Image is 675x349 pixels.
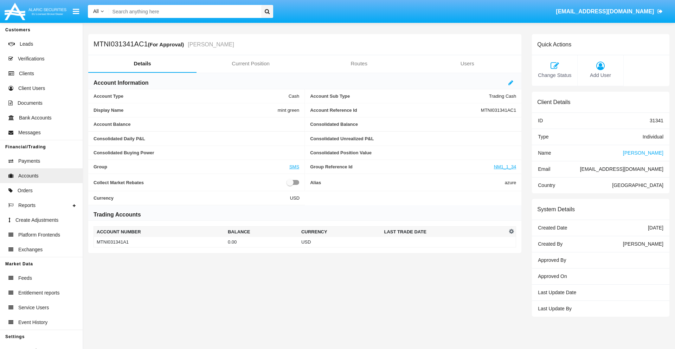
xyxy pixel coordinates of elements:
[94,108,278,113] span: Display Name
[310,136,516,141] span: Consolidated Unrealized P&L
[18,319,47,326] span: Event History
[537,206,575,213] h6: System Details
[537,41,571,48] h6: Quick Actions
[623,241,663,247] span: [PERSON_NAME]
[290,195,300,201] span: USD
[538,225,567,231] span: Created Date
[94,178,287,187] span: Collect Market Rebates
[481,108,516,113] span: MTNI031341AC1
[505,178,516,187] span: azure
[310,164,494,169] span: Group Reference Id
[650,118,663,123] span: 31341
[18,85,45,92] span: Client Users
[538,118,543,123] span: ID
[538,290,576,295] span: Last Update Date
[538,150,551,156] span: Name
[310,108,481,113] span: Account Reference Id
[18,231,60,239] span: Platform Frontends
[298,237,381,247] td: USD
[88,8,109,15] a: All
[186,42,234,47] small: [PERSON_NAME]
[18,304,49,311] span: Service Users
[15,216,58,224] span: Create Adjustments
[94,211,141,219] h6: Trading Accounts
[94,150,299,155] span: Consolidated Buying Power
[18,289,60,297] span: Entitlement reports
[18,99,43,107] span: Documents
[225,237,298,247] td: 0.00
[289,164,299,169] a: SMS
[18,55,44,63] span: Verifications
[538,273,567,279] span: Approved On
[4,1,67,22] img: Logo image
[94,40,234,49] h5: MTNI031341AC1
[556,8,654,14] span: [EMAIL_ADDRESS][DOMAIN_NAME]
[538,306,572,311] span: Last Update By
[19,114,52,122] span: Bank Accounts
[18,202,36,209] span: Reports
[18,274,32,282] span: Feeds
[93,8,99,14] span: All
[94,164,289,169] span: Group
[538,182,555,188] span: Country
[381,227,507,237] th: Last Trade Date
[289,93,299,99] span: Cash
[537,99,570,105] h6: Client Details
[18,246,43,253] span: Exchanges
[197,55,305,72] a: Current Position
[413,55,521,72] a: Users
[18,187,33,194] span: Orders
[310,150,516,155] span: Consolidated Position Value
[538,257,566,263] span: Approved By
[310,122,516,127] span: Consolidated Balance
[94,227,225,237] th: Account Number
[88,55,197,72] a: Details
[538,166,550,172] span: Email
[18,129,41,136] span: Messages
[94,122,299,127] span: Account Balance
[225,227,298,237] th: Balance
[18,157,40,165] span: Payments
[581,72,619,79] span: Add User
[310,178,505,187] span: Alias
[94,237,225,247] td: MTNI031341A1
[553,2,666,21] a: [EMAIL_ADDRESS][DOMAIN_NAME]
[18,172,39,180] span: Accounts
[612,182,663,188] span: [GEOGRAPHIC_DATA]
[310,93,489,99] span: Account Sub Type
[19,70,34,77] span: Clients
[20,40,33,48] span: Leads
[94,195,290,201] span: Currency
[489,93,516,99] span: Trading Cash
[148,40,186,49] div: (For Approval)
[538,134,548,140] span: Type
[643,134,663,140] span: Individual
[109,5,259,18] input: Search
[305,55,413,72] a: Routes
[94,93,289,99] span: Account Type
[580,166,663,172] span: [EMAIL_ADDRESS][DOMAIN_NAME]
[648,225,663,231] span: [DATE]
[94,79,148,87] h6: Account Information
[623,150,663,156] span: [PERSON_NAME]
[494,164,516,169] a: NM1_1_34
[278,108,299,113] span: mint green
[298,227,381,237] th: Currency
[94,136,299,141] span: Consolidated Daily P&L
[538,241,562,247] span: Created By
[535,72,574,79] span: Change Status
